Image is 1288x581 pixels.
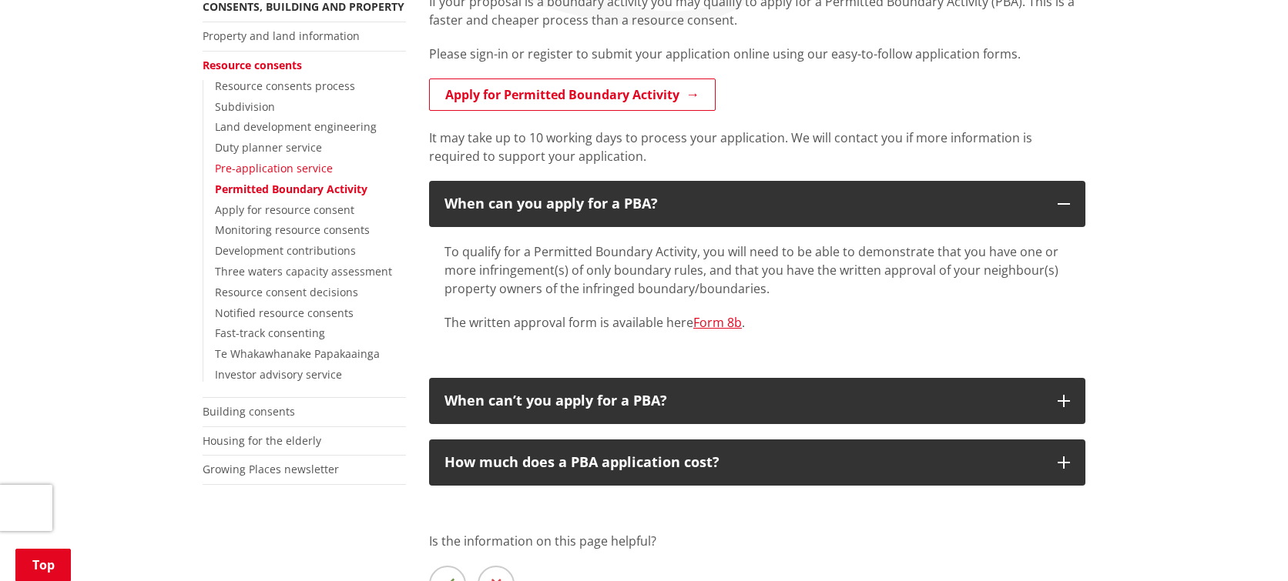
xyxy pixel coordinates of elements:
[444,242,1070,298] p: To qualify for a Permitted Boundary Activity, you will need to be able to demonstrate that you ha...
[444,455,1042,470] div: How much does a PBA application cost?
[444,196,1042,212] div: When can you apply for a PBA?
[203,462,339,476] a: Growing Places newsletter
[429,532,1085,550] p: Is the information on this page helpful?
[429,45,1085,63] p: Please sign-in or register to submit your application online using our easy-to-follow application...
[429,78,716,111] a: Apply for Permitted Boundary Activity
[215,367,342,382] a: Investor advisory service
[215,243,356,258] a: Development contributions
[215,222,370,237] a: Monitoring resource consents
[203,404,295,419] a: Building consents
[215,119,377,134] a: Land development engineering
[215,326,325,340] a: Fast-track consenting
[215,140,322,155] a: Duty planner service
[215,78,355,93] a: Resource consents process
[215,99,275,114] a: Subdivision
[1217,516,1273,572] iframe: Messenger Launcher
[429,181,1085,227] button: When can you apply for a PBA?
[203,28,360,43] a: Property and land information
[15,549,71,581] a: Top
[215,264,392,279] a: Three waters capacity assessment
[203,433,321,448] a: Housing for the elderly
[429,378,1085,424] button: When can’t you apply for a PBA?
[215,161,333,175] a: Pre-application service
[215,346,380,361] a: Te Whakawhanake Papakaainga
[444,313,1070,332] p: The written approval form is available here .
[215,202,354,217] a: Apply for resource consent
[429,129,1085,165] p: It may take up to 10 working days to process your application. We will contact you if more inform...
[203,58,302,72] a: Resource consents
[693,314,742,331] a: Form 8b
[215,306,354,320] a: Notified resource consents
[215,285,358,299] a: Resource consent decisions
[429,439,1085,486] button: How much does a PBA application cost?
[444,393,1042,409] div: When can’t you apply for a PBA?
[215,182,367,196] a: Permitted Boundary Activity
